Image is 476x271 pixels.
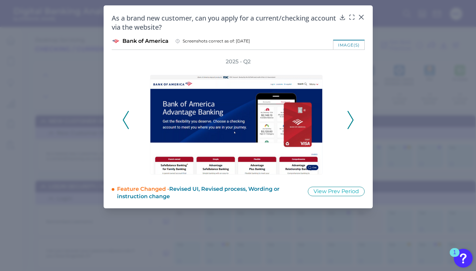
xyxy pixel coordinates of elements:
[183,38,250,44] span: Screenshots correct as of: [DATE]
[122,37,169,45] span: Bank of America
[117,186,280,200] span: Revised UI, Revised process, Wording or instruction change
[112,37,120,45] img: Bank of America
[454,249,473,268] button: Open Resource Center, 1 new notification
[226,58,251,65] h3: 2025 - Q2
[117,183,299,200] div: Feature Changed -
[453,252,456,261] div: 1
[308,187,365,196] button: View Prev Period
[333,40,365,50] div: image(s)
[112,13,336,32] h2: As a brand new customer, can you apply for a current/checking account via the website?
[150,75,323,175] img: 5811-03-DS-Q2-2025-BoA.png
